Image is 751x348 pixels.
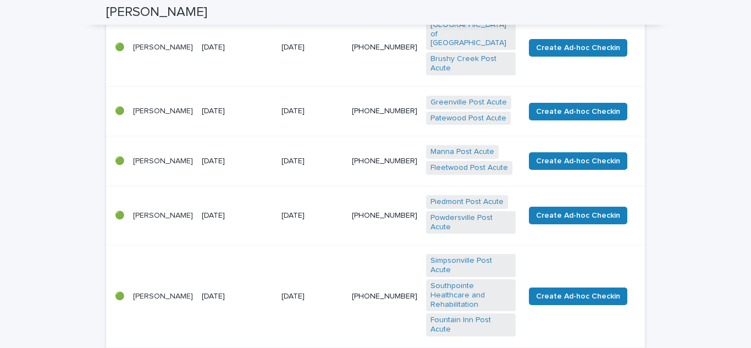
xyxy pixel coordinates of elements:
p: [PERSON_NAME] [133,107,193,116]
a: [PHONE_NUMBER] [352,292,417,300]
span: Create Ad-hoc Checkin [536,291,620,302]
span: Create Ad-hoc Checkin [536,106,620,117]
p: [DATE] [202,157,273,166]
a: Southpointe Healthcare and Rehabilitation [430,281,511,309]
a: Fountain Inn Post Acute [430,316,511,334]
a: Greenville Post Acute [430,98,507,107]
p: [PERSON_NAME] [133,43,193,52]
a: Manna Post Acute [430,147,494,157]
span: Create Ad-hoc Checkin [536,42,620,53]
button: Create Ad-hoc Checkin [529,152,627,170]
a: Fleetwood Post Acute [430,163,508,173]
a: [PHONE_NUMBER] [352,107,417,115]
p: 🟢 [115,107,124,116]
p: 🟢 [115,211,124,220]
p: 🟢 [115,157,124,166]
button: Create Ad-hoc Checkin [529,288,627,305]
a: [PHONE_NUMBER] [352,212,417,219]
p: [DATE] [202,211,273,220]
p: [PERSON_NAME] [133,211,193,220]
tr: 🟢[PERSON_NAME][DATE][DATE][PHONE_NUMBER][GEOGRAPHIC_DATA] of [GEOGRAPHIC_DATA] Brushy Creek Post ... [106,9,645,86]
span: Create Ad-hoc Checkin [536,210,620,221]
a: [PHONE_NUMBER] [352,157,417,165]
p: 🟢 [115,292,124,301]
a: Brushy Creek Post Acute [430,54,511,73]
tr: 🟢[PERSON_NAME][DATE][DATE][PHONE_NUMBER]Simpsonville Post Acute Southpointe Healthcare and Rehabi... [106,245,645,348]
h2: [PERSON_NAME] [106,4,207,20]
tr: 🟢[PERSON_NAME][DATE][DATE][PHONE_NUMBER]Greenville Post Acute Patewood Post Acute Create Ad-hoc C... [106,86,645,136]
tr: 🟢[PERSON_NAME][DATE][DATE][PHONE_NUMBER]Piedmont Post Acute Powdersville Post Acute Create Ad-hoc... [106,186,645,245]
button: Create Ad-hoc Checkin [529,103,627,120]
p: [DATE] [281,107,343,116]
p: 🟢 [115,43,124,52]
p: [DATE] [281,157,343,166]
span: Create Ad-hoc Checkin [536,156,620,167]
p: [PERSON_NAME] [133,292,193,301]
p: [DATE] [281,211,343,220]
a: [GEOGRAPHIC_DATA] of [GEOGRAPHIC_DATA] [430,20,511,48]
button: Create Ad-hoc Checkin [529,39,627,57]
p: [DATE] [202,43,273,52]
p: [DATE] [202,107,273,116]
a: Powdersville Post Acute [430,213,511,232]
a: Patewood Post Acute [430,114,506,123]
a: Simpsonville Post Acute [430,256,511,275]
tr: 🟢[PERSON_NAME][DATE][DATE][PHONE_NUMBER]Manna Post Acute Fleetwood Post Acute Create Ad-hoc Checkin [106,136,645,186]
p: [DATE] [202,292,273,301]
a: Piedmont Post Acute [430,197,504,207]
p: [DATE] [281,292,343,301]
p: [PERSON_NAME] [133,157,193,166]
p: [DATE] [281,43,343,52]
a: [PHONE_NUMBER] [352,43,417,51]
button: Create Ad-hoc Checkin [529,207,627,224]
